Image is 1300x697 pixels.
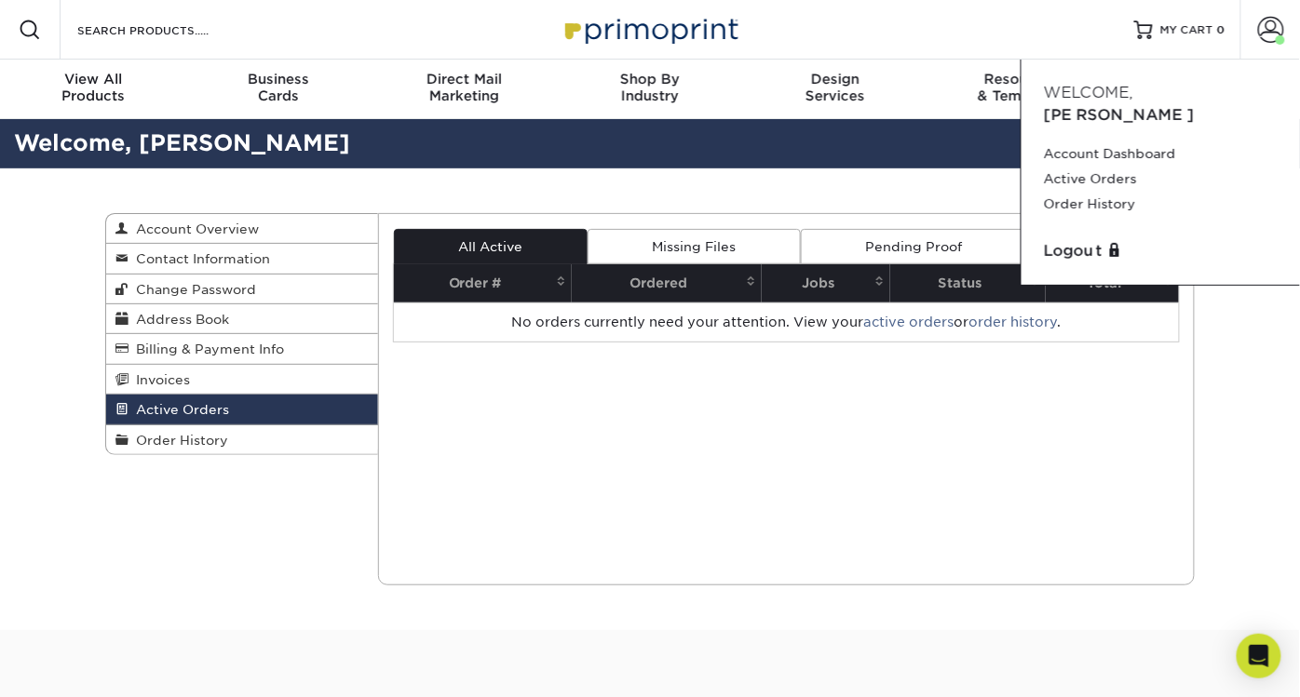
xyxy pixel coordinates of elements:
span: [PERSON_NAME] [1044,106,1195,124]
a: DesignServices [743,60,928,119]
a: Active Orders [106,395,378,424]
div: Marketing [372,71,557,104]
span: Design [743,71,928,87]
img: Primoprint [557,9,743,49]
input: SEARCH PRODUCTS..... [75,19,257,41]
a: order history [968,315,1057,329]
th: Jobs [762,264,890,302]
span: Order History [129,433,228,448]
span: Active Orders [129,402,229,417]
span: Change Password [129,282,256,297]
a: Direct MailMarketing [372,60,557,119]
span: Invoices [129,372,190,387]
th: Status [890,264,1046,302]
div: Services [743,71,928,104]
a: Shop ByIndustry [557,60,742,119]
span: 0 [1217,23,1226,36]
a: Billing & Payment Info [106,334,378,364]
span: Business [185,71,371,87]
a: Logout [1044,240,1278,262]
a: Missing Files [588,229,801,264]
span: Shop By [557,71,742,87]
span: Billing & Payment Info [129,342,284,356]
a: Resources& Templates [928,60,1114,119]
a: BusinessCards [185,60,371,119]
div: Open Intercom Messenger [1237,634,1281,678]
div: Industry [557,71,742,104]
span: Resources [928,71,1114,87]
span: Address Book [129,312,229,327]
th: Ordered [572,264,762,302]
a: active orders [863,315,954,329]
a: Invoices [106,365,378,395]
span: Welcome, [1044,84,1133,101]
a: Change Password [106,275,378,304]
span: Account Overview [129,221,259,236]
span: Direct Mail [372,71,557,87]
a: Order History [1044,192,1278,217]
td: No orders currently need your attention. View your or . [394,302,1180,342]
span: Contact Information [129,251,270,266]
th: Order # [394,264,572,302]
a: Account Dashboard [1044,141,1278,167]
div: & Templates [928,71,1114,104]
a: All Active [394,229,588,264]
a: Active Orders [1044,167,1278,192]
a: Contact Information [106,244,378,274]
a: Address Book [106,304,378,334]
span: MY CART [1160,22,1213,38]
a: Account Overview [106,214,378,244]
a: Pending Proof [801,229,1027,264]
a: Order History [106,425,378,454]
div: Cards [185,71,371,104]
